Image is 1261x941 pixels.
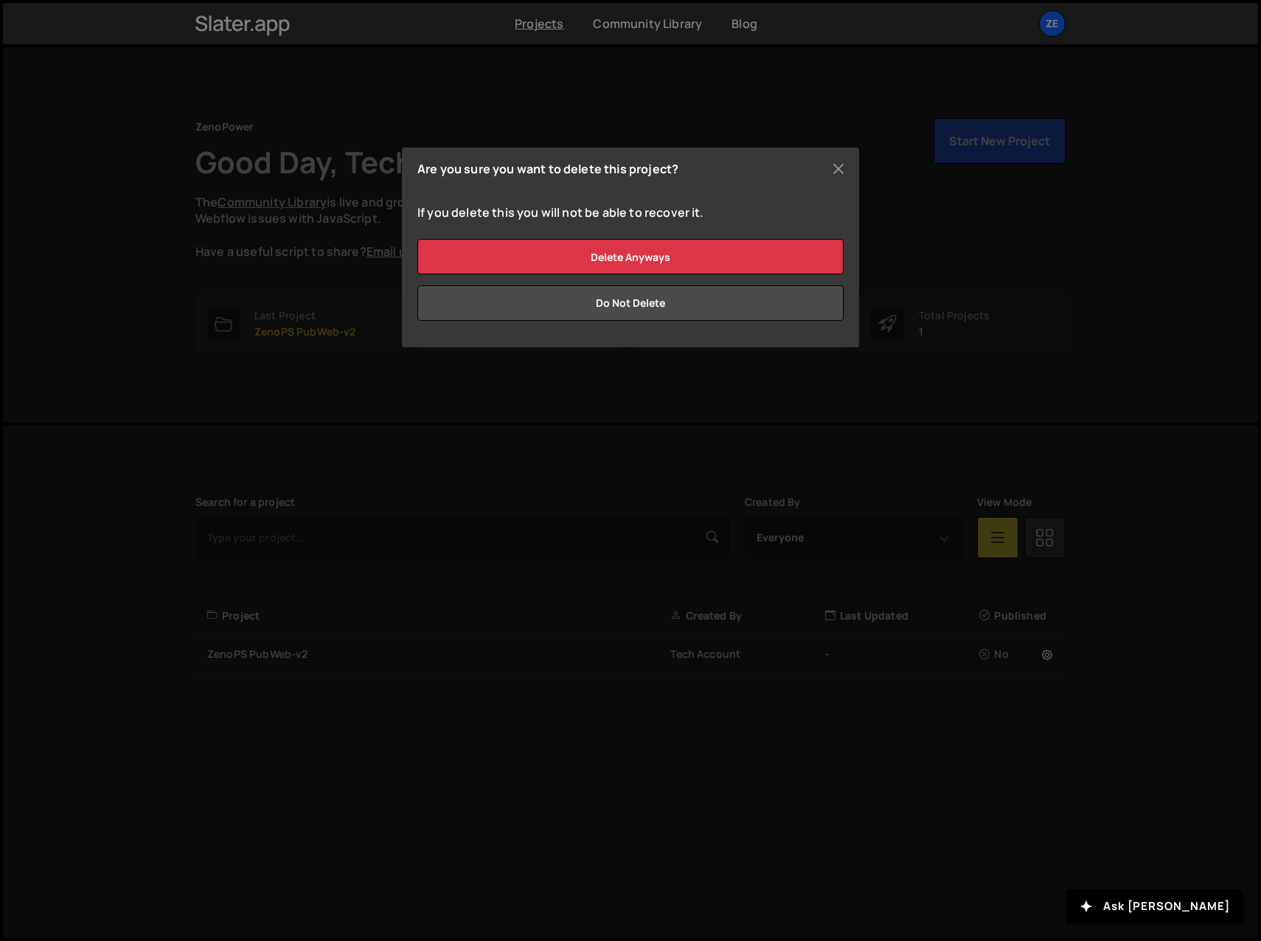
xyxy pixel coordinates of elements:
[417,285,844,321] button: Do not delete
[417,239,844,274] input: Delete anyways
[827,158,850,180] button: Close
[417,204,844,221] p: If you delete this you will not be able to recover it.
[1066,889,1243,923] button: Ask [PERSON_NAME]
[417,163,678,175] h5: Are you sure you want to delete this project?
